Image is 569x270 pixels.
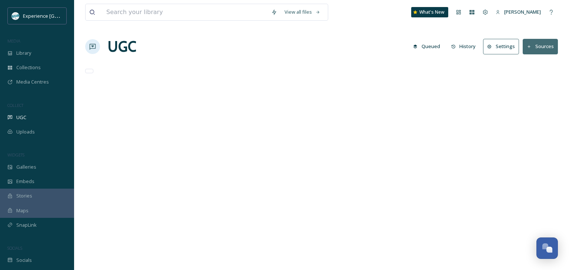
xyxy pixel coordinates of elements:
span: Socials [16,257,32,264]
a: History [447,39,483,54]
span: Library [16,50,31,57]
button: Queued [409,39,444,54]
span: Galleries [16,163,36,171]
span: MEDIA [7,38,20,44]
a: [PERSON_NAME] [492,5,545,19]
input: Search your library [103,4,267,20]
a: View all files [281,5,324,19]
span: Media Centres [16,78,49,85]
a: Queued [409,39,447,54]
span: Uploads [16,128,35,135]
span: SOCIALS [7,245,22,251]
span: [PERSON_NAME] [504,9,541,15]
button: Open Chat [536,237,558,259]
img: 24IZHUKKFBA4HCESFN4PRDEIEY.avif [12,12,19,20]
span: Embeds [16,178,34,185]
button: Sources [523,39,558,54]
button: Settings [483,39,519,54]
span: SnapLink [16,222,37,229]
span: Collections [16,64,41,71]
a: What's New [411,7,448,17]
span: WIDGETS [7,152,24,158]
span: Maps [16,207,29,214]
span: COLLECT [7,102,23,108]
span: UGC [16,114,26,121]
span: Stories [16,192,32,199]
a: UGC [107,36,136,58]
button: History [447,39,480,54]
span: Experience [GEOGRAPHIC_DATA] [23,12,96,19]
a: Settings [483,39,523,54]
